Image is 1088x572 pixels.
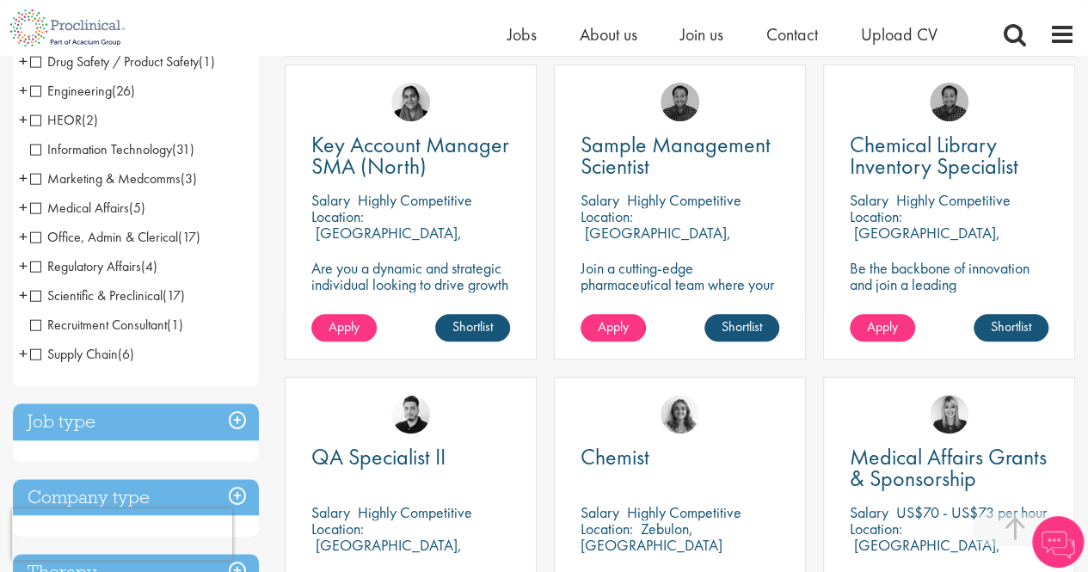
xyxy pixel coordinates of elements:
p: [GEOGRAPHIC_DATA], [GEOGRAPHIC_DATA] [850,535,1000,571]
span: Sample Management Scientist [581,130,771,181]
img: Chatbot [1032,516,1084,568]
span: Location: [850,206,902,226]
img: Anjali Parbhu [391,83,430,121]
span: HEOR [30,111,98,129]
span: (5) [129,199,145,217]
span: Location: [850,519,902,538]
p: Be the backbone of innovation and join a leading pharmaceutical company to help keep life-changin... [850,260,1048,341]
span: Key Account Manager SMA (North) [311,130,509,181]
span: Information Technology [30,140,172,158]
span: QA Specialist II [311,442,446,471]
img: Jackie Cerchio [661,395,699,434]
span: (17) [163,286,185,304]
span: Apply [329,317,360,335]
a: Contact [766,23,818,46]
span: Office, Admin & Clerical [30,228,200,246]
p: Highly Competitive [896,190,1011,210]
span: (2) [82,111,98,129]
span: Engineering [30,82,135,100]
span: + [19,282,28,308]
p: Highly Competitive [627,502,741,522]
span: Scientific & Preclinical [30,286,185,304]
p: [GEOGRAPHIC_DATA], [GEOGRAPHIC_DATA] [581,223,731,259]
span: Marketing & Medcomms [30,169,197,188]
span: (4) [141,257,157,275]
a: Jobs [507,23,537,46]
span: + [19,253,28,279]
span: Recruitment Consultant [30,316,167,334]
a: Apply [850,314,915,341]
a: Shortlist [704,314,779,341]
p: [GEOGRAPHIC_DATA], [GEOGRAPHIC_DATA] [311,535,462,571]
span: (31) [172,140,194,158]
span: Apply [598,317,629,335]
span: Chemist [581,442,649,471]
a: Key Account Manager SMA (North) [311,134,510,177]
a: Medical Affairs Grants & Sponsorship [850,446,1048,489]
span: (1) [167,316,183,334]
span: (6) [118,345,134,363]
p: [GEOGRAPHIC_DATA], [GEOGRAPHIC_DATA] [311,223,462,259]
a: About us [580,23,637,46]
p: Highly Competitive [358,502,472,522]
span: Regulatory Affairs [30,257,141,275]
span: + [19,48,28,74]
a: QA Specialist II [311,446,510,468]
span: (26) [112,82,135,100]
span: (1) [199,52,215,71]
h3: Job type [13,403,259,440]
span: Supply Chain [30,345,118,363]
span: Salary [850,502,888,522]
p: US$70 - US$73 per hour [896,502,1047,522]
iframe: reCAPTCHA [12,508,232,560]
p: Zebulon, [GEOGRAPHIC_DATA] [581,519,722,555]
p: Highly Competitive [627,190,741,210]
span: HEOR [30,111,82,129]
img: Anderson Maldonado [391,395,430,434]
span: + [19,194,28,220]
span: Office, Admin & Clerical [30,228,178,246]
span: Chemical Library Inventory Specialist [850,130,1018,181]
span: + [19,341,28,366]
img: Mike Raletz [930,83,968,121]
a: Chemist [581,446,779,468]
span: Marketing & Medcomms [30,169,181,188]
p: Highly Competitive [358,190,472,210]
span: + [19,165,28,191]
span: Engineering [30,82,112,100]
a: Shortlist [435,314,510,341]
span: Recruitment Consultant [30,316,183,334]
span: (17) [178,228,200,246]
a: Shortlist [974,314,1048,341]
span: Location: [311,519,364,538]
span: Location: [311,206,364,226]
span: Salary [581,190,619,210]
span: Supply Chain [30,345,134,363]
img: Mike Raletz [661,83,699,121]
a: Apply [311,314,377,341]
p: Are you a dynamic and strategic individual looking to drive growth and build lasting partnerships... [311,260,510,325]
span: (3) [181,169,197,188]
a: Janelle Jones [930,395,968,434]
span: Medical Affairs Grants & Sponsorship [850,442,1047,493]
span: Information Technology [30,140,194,158]
h3: Company type [13,479,259,516]
span: + [19,107,28,132]
span: + [19,77,28,103]
span: Drug Safety / Product Safety [30,52,199,71]
p: [GEOGRAPHIC_DATA], [GEOGRAPHIC_DATA] [850,223,1000,259]
span: Drug Safety / Product Safety [30,52,215,71]
a: Upload CV [861,23,937,46]
span: Salary [311,502,350,522]
span: Medical Affairs [30,199,145,217]
span: Join us [680,23,723,46]
span: Location: [581,206,633,226]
